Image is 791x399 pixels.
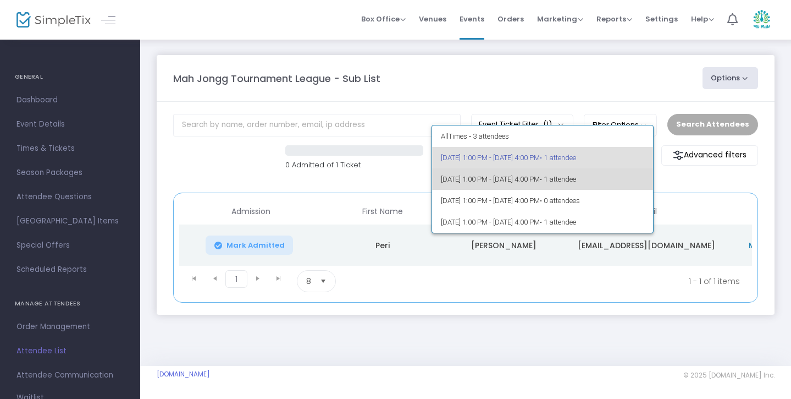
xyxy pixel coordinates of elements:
span: • 1 attendee [540,154,576,162]
span: • 1 attendee [540,175,576,183]
span: [DATE] 1:00 PM - [DATE] 4:00 PM [441,211,645,233]
span: • 1 attendee [540,218,576,226]
span: [DATE] 1:00 PM - [DATE] 4:00 PM [441,147,645,168]
span: All Times • 3 attendees [441,125,645,147]
span: • 0 attendees [540,196,580,205]
span: [DATE] 1:00 PM - [DATE] 4:00 PM [441,168,645,190]
span: [DATE] 1:00 PM - [DATE] 4:00 PM [441,190,645,211]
